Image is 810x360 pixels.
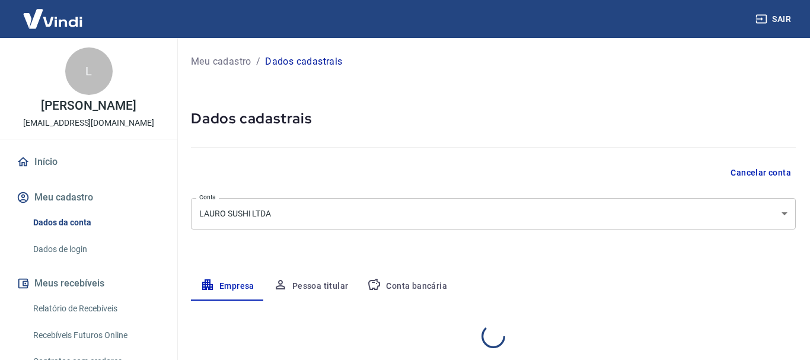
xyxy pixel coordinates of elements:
[199,193,216,202] label: Conta
[191,109,796,128] h5: Dados cadastrais
[65,47,113,95] div: L
[28,211,163,235] a: Dados da conta
[726,162,796,184] button: Cancelar conta
[265,55,342,69] p: Dados cadastrais
[28,297,163,321] a: Relatório de Recebíveis
[264,272,358,301] button: Pessoa titular
[358,272,457,301] button: Conta bancária
[41,100,136,112] p: [PERSON_NAME]
[14,1,91,37] img: Vindi
[191,198,796,230] div: LAURO SUSHI LTDA
[28,323,163,348] a: Recebíveis Futuros Online
[28,237,163,262] a: Dados de login
[191,55,251,69] a: Meu cadastro
[23,117,154,129] p: [EMAIL_ADDRESS][DOMAIN_NAME]
[191,272,264,301] button: Empresa
[753,8,796,30] button: Sair
[14,270,163,297] button: Meus recebíveis
[14,149,163,175] a: Início
[256,55,260,69] p: /
[14,184,163,211] button: Meu cadastro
